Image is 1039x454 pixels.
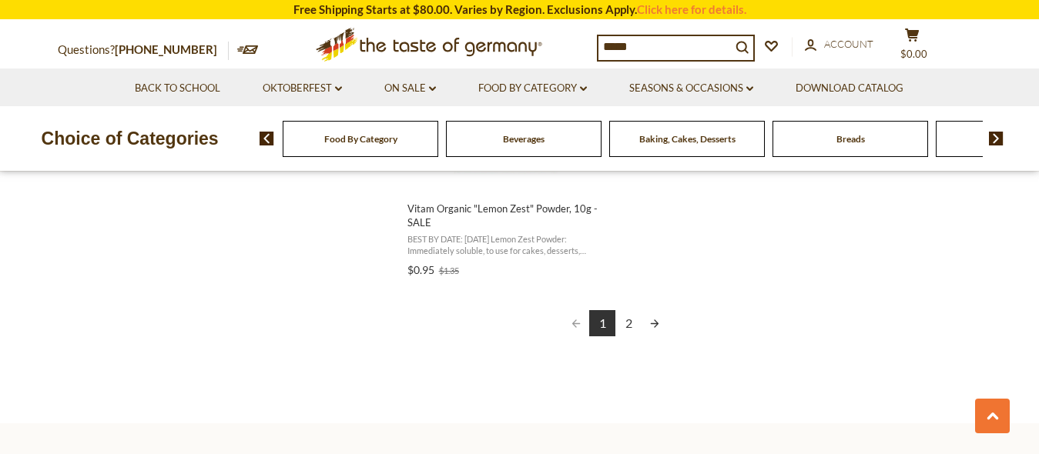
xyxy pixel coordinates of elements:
[805,36,873,53] a: Account
[407,310,824,339] div: Pagination
[989,132,1004,145] img: next arrow
[589,310,615,336] a: 1
[384,80,436,97] a: On Sale
[890,28,936,66] button: $0.00
[115,42,217,56] a: [PHONE_NUMBER]
[900,48,927,60] span: $0.00
[263,80,342,97] a: Oktoberfest
[824,38,873,50] span: Account
[407,202,607,229] span: Vitam Organic "Lemon Zest" Powder, 10g - SALE
[324,133,397,145] a: Food By Category
[135,80,220,97] a: Back to School
[639,133,736,145] a: Baking, Cakes, Desserts
[637,2,746,16] a: Click here for details.
[503,133,545,145] a: Beverages
[439,265,459,275] span: $1.35
[478,80,587,97] a: Food By Category
[58,40,229,60] p: Questions?
[260,132,274,145] img: previous arrow
[615,310,642,336] a: 2
[836,133,865,145] a: Breads
[629,80,753,97] a: Seasons & Occasions
[796,80,903,97] a: Download Catalog
[407,263,434,276] span: $0.95
[642,310,668,336] a: Next page
[407,233,607,257] span: BEST BY DATE: [DATE] Lemon Zest Powder: Immediately soluble, to use for cakes, desserts, sauces a...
